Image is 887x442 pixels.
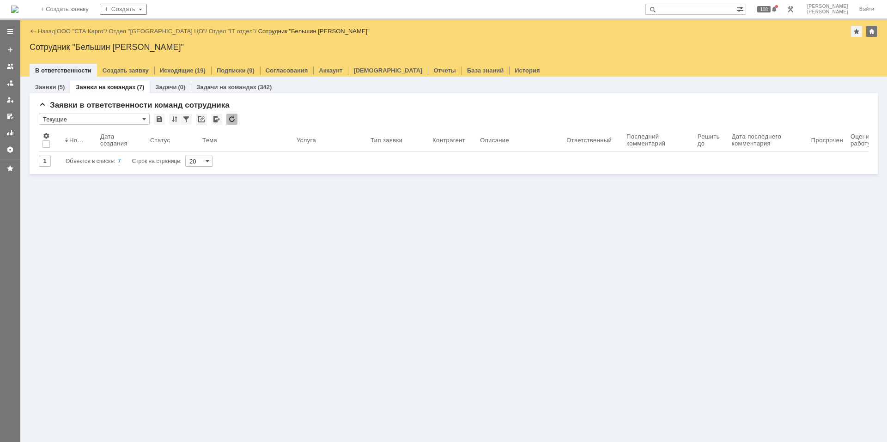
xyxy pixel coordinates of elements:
[154,114,165,125] div: Сохранить вид
[698,133,724,147] div: Решить до
[38,28,55,35] a: Назад
[103,67,149,74] a: Создать заявку
[30,42,878,52] div: Сотрудник "Бельшин [PERSON_NAME]"
[3,42,18,57] a: Создать заявку
[736,4,746,13] span: Расширенный поиск
[3,126,18,140] a: Отчеты
[3,92,18,107] a: Мои заявки
[226,114,237,125] div: Обновлять список
[178,84,185,91] div: (0)
[732,133,796,147] div: Дата последнего комментария
[515,67,540,74] a: История
[626,133,683,147] div: Последний комментарий
[757,6,771,12] span: 108
[199,128,293,152] th: Тема
[195,67,206,74] div: (19)
[100,133,135,147] div: Дата создания
[109,28,209,35] div: /
[181,114,192,125] div: Фильтрация...
[3,76,18,91] a: Заявки в моей ответственности
[196,114,207,125] div: Скопировать ссылку на список
[196,84,256,91] a: Задачи на командах
[150,137,170,144] div: Статус
[76,84,135,91] a: Заявки на командах
[209,28,258,35] div: /
[297,137,317,144] div: Услуга
[258,84,272,91] div: (342)
[432,137,465,144] div: Контрагент
[429,128,476,152] th: Контрагент
[202,137,218,144] div: Тема
[11,6,18,13] a: Перейти на домашнюю страницу
[35,84,56,91] a: Заявки
[266,67,308,74] a: Согласования
[146,128,199,152] th: Статус
[3,109,18,124] a: Мои согласования
[39,101,230,109] span: Заявки в ответственности команд сотрудника
[3,59,18,74] a: Заявки на командах
[160,67,194,74] a: Исходящие
[807,4,848,9] span: [PERSON_NAME]
[55,27,56,34] div: |
[57,28,109,35] div: /
[480,137,510,144] div: Описание
[57,84,65,91] div: (5)
[155,84,176,91] a: Задачи
[563,128,623,152] th: Ответственный
[57,28,106,35] a: ООО "СТА Карго"
[100,4,147,15] div: Создать
[169,114,180,125] div: Сортировка...
[217,67,246,74] a: Подписки
[61,128,97,152] th: Номер
[3,142,18,157] a: Настройки
[811,137,843,144] div: Просрочен
[353,67,422,74] a: [DEMOGRAPHIC_DATA]
[97,128,146,152] th: Дата создания
[11,6,18,13] img: logo
[371,137,404,144] div: Тип заявки
[69,137,85,144] div: Номер
[293,128,367,152] th: Услуга
[66,158,115,164] span: Объектов в списке:
[211,114,222,125] div: Экспорт списка
[66,156,182,167] i: Строк на странице:
[866,26,877,37] div: Изменить домашнюю страницу
[566,137,612,144] div: Ответственный
[467,67,504,74] a: База знаний
[209,28,255,35] a: Отдел "IT отдел"
[258,28,370,35] div: Сотрудник "Бельшин [PERSON_NAME]"
[118,156,121,167] div: 7
[785,4,796,15] a: Перейти в интерфейс администратора
[35,67,91,74] a: В ответственности
[807,9,848,15] span: [PERSON_NAME]
[728,128,808,152] th: Дата последнего комментария
[319,67,342,74] a: Аккаунт
[247,67,255,74] div: (9)
[851,26,862,37] div: Добавить в избранное
[367,128,429,152] th: Тип заявки
[137,84,144,91] div: (7)
[109,28,206,35] a: Отдел "[GEOGRAPHIC_DATA] ЦО"
[43,132,50,139] span: Настройки
[433,67,456,74] a: Отчеты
